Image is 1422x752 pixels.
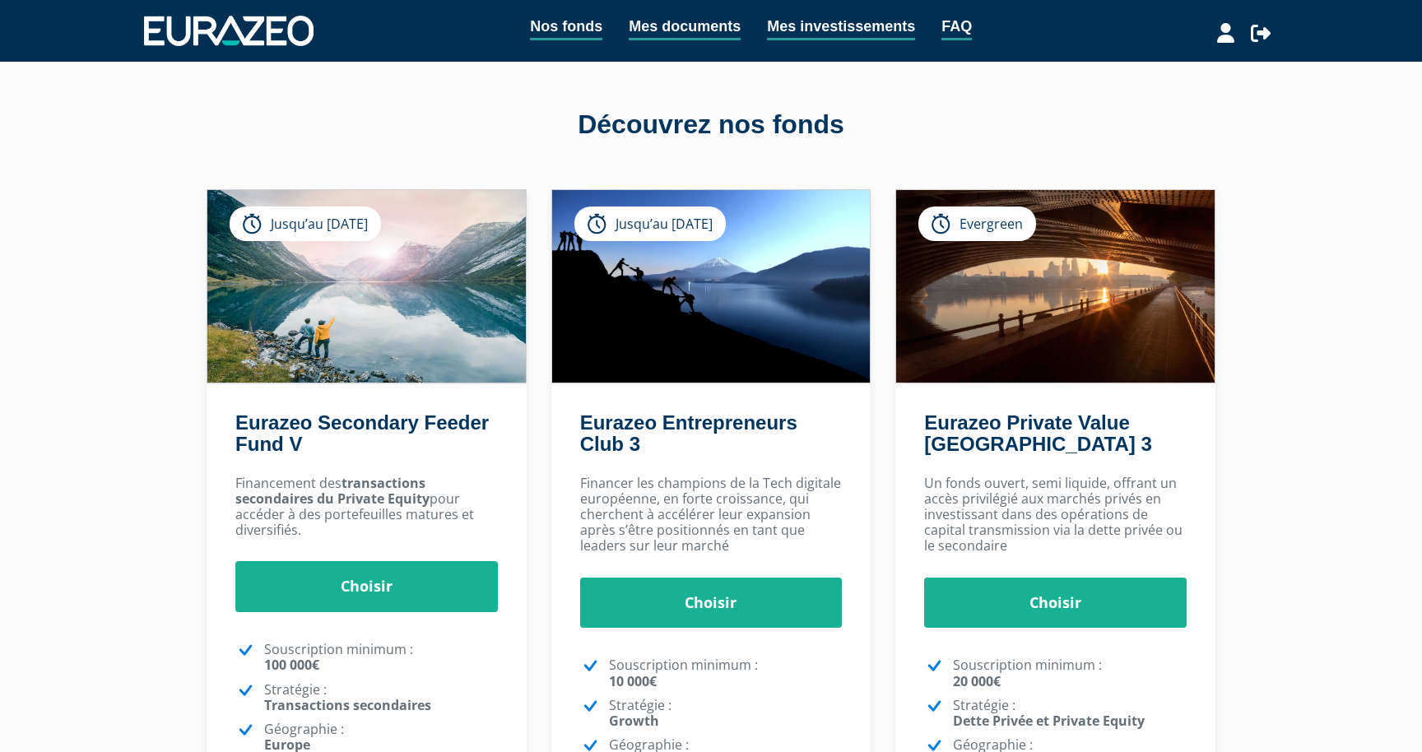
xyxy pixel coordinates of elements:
a: Mes documents [629,15,741,40]
div: Evergreen [918,207,1036,241]
strong: transactions secondaires du Private Equity [235,474,430,508]
a: Mes investissements [767,15,915,40]
p: Un fonds ouvert, semi liquide, offrant un accès privilégié aux marchés privés en investissant dan... [924,476,1187,555]
a: FAQ [941,15,972,40]
img: Eurazeo Secondary Feeder Fund V [207,190,526,383]
a: Nos fonds [530,15,602,40]
p: Stratégie : [264,682,498,713]
strong: 20 000€ [953,672,1001,690]
img: Eurazeo Private Value Europe 3 [896,190,1215,383]
a: Eurazeo Private Value [GEOGRAPHIC_DATA] 3 [924,411,1151,455]
p: Financement des pour accéder à des portefeuilles matures et diversifiés. [235,476,498,539]
a: Choisir [235,561,498,612]
strong: 100 000€ [264,656,319,674]
a: Eurazeo Secondary Feeder Fund V [235,411,489,455]
strong: Transactions secondaires [264,696,431,714]
img: Eurazeo Entrepreneurs Club 3 [552,190,871,383]
p: Souscription minimum : [264,642,498,673]
p: Stratégie : [609,698,843,729]
a: Choisir [580,578,843,629]
strong: 10 000€ [609,672,657,690]
div: Jusqu’au [DATE] [230,207,381,241]
div: Jusqu’au [DATE] [574,207,726,241]
p: Financer les champions de la Tech digitale européenne, en forte croissance, qui cherchent à accél... [580,476,843,555]
p: Souscription minimum : [953,657,1187,689]
a: Choisir [924,578,1187,629]
div: Découvrez nos fonds [242,106,1180,144]
strong: Dette Privée et Private Equity [953,712,1145,730]
a: Eurazeo Entrepreneurs Club 3 [580,411,797,455]
strong: Growth [609,712,659,730]
img: 1732889491-logotype_eurazeo_blanc_rvb.png [144,16,314,45]
p: Stratégie : [953,698,1187,729]
p: Souscription minimum : [609,657,843,689]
